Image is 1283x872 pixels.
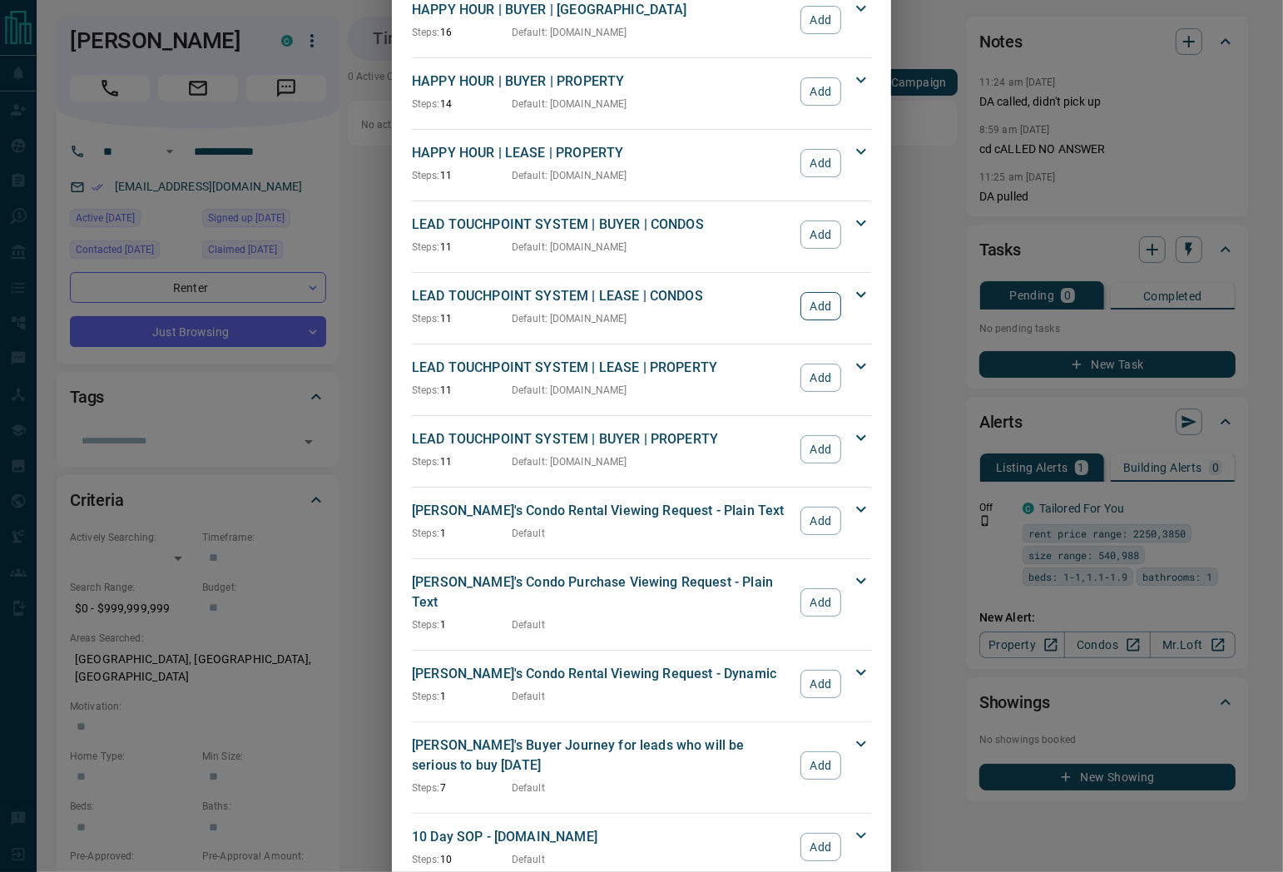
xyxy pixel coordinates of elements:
[512,97,627,111] p: Default : [DOMAIN_NAME]
[412,358,792,378] p: LEAD TOUCHPOINT SYSTEM | LEASE | PROPERTY
[412,526,512,541] p: 1
[412,691,440,702] span: Steps:
[800,77,841,106] button: Add
[412,354,871,401] div: LEAD TOUCHPOINT SYSTEM | LEASE | PROPERTYSteps:11Default: [DOMAIN_NAME]Add
[412,384,440,396] span: Steps:
[412,429,792,449] p: LEAD TOUCHPOINT SYSTEM | BUYER | PROPERTY
[412,140,871,186] div: HAPPY HOUR | LEASE | PROPERTYSteps:11Default: [DOMAIN_NAME]Add
[412,528,440,539] span: Steps:
[512,780,545,795] p: Default
[412,824,871,870] div: 10 Day SOP - [DOMAIN_NAME]Steps:10DefaultAdd
[412,313,440,325] span: Steps:
[512,168,627,183] p: Default : [DOMAIN_NAME]
[412,311,512,326] p: 11
[412,72,792,92] p: HAPPY HOUR | BUYER | PROPERTY
[512,689,545,704] p: Default
[512,25,627,40] p: Default : [DOMAIN_NAME]
[512,454,627,469] p: Default : [DOMAIN_NAME]
[512,526,545,541] p: Default
[412,426,871,473] div: LEAD TOUCHPOINT SYSTEM | BUYER | PROPERTYSteps:11Default: [DOMAIN_NAME]Add
[412,25,512,40] p: 16
[412,780,512,795] p: 7
[412,854,440,865] span: Steps:
[412,98,440,110] span: Steps:
[512,240,627,255] p: Default : [DOMAIN_NAME]
[412,454,512,469] p: 11
[800,588,841,617] button: Add
[800,507,841,535] button: Add
[412,143,792,163] p: HAPPY HOUR | LEASE | PROPERTY
[800,364,841,392] button: Add
[412,827,792,847] p: 10 Day SOP - [DOMAIN_NAME]
[412,569,871,636] div: [PERSON_NAME]'s Condo Purchase Viewing Request - Plain TextSteps:1DefaultAdd
[412,68,871,115] div: HAPPY HOUR | BUYER | PROPERTYSteps:14Default: [DOMAIN_NAME]Add
[412,736,792,775] p: [PERSON_NAME]'s Buyer Journey for leads who will be serious to buy [DATE]
[412,383,512,398] p: 11
[412,211,871,258] div: LEAD TOUCHPOINT SYSTEM | BUYER | CONDOSSteps:11Default: [DOMAIN_NAME]Add
[512,617,545,632] p: Default
[412,501,792,521] p: [PERSON_NAME]'s Condo Rental Viewing Request - Plain Text
[800,6,841,34] button: Add
[800,833,841,861] button: Add
[800,220,841,249] button: Add
[800,670,841,698] button: Add
[412,498,871,544] div: [PERSON_NAME]'s Condo Rental Viewing Request - Plain TextSteps:1DefaultAdd
[412,732,871,799] div: [PERSON_NAME]'s Buyer Journey for leads who will be serious to buy [DATE]Steps:7DefaultAdd
[412,168,512,183] p: 11
[512,852,545,867] p: Default
[412,241,440,253] span: Steps:
[412,27,440,38] span: Steps:
[800,149,841,177] button: Add
[412,456,440,468] span: Steps:
[412,97,512,111] p: 14
[412,689,512,704] p: 1
[412,619,440,631] span: Steps:
[412,782,440,794] span: Steps:
[412,240,512,255] p: 11
[412,170,440,181] span: Steps:
[412,852,512,867] p: 10
[800,435,841,463] button: Add
[412,661,871,707] div: [PERSON_NAME]'s Condo Rental Viewing Request - DynamicSteps:1DefaultAdd
[800,751,841,780] button: Add
[412,617,512,632] p: 1
[412,286,792,306] p: LEAD TOUCHPOINT SYSTEM | LEASE | CONDOS
[412,572,792,612] p: [PERSON_NAME]'s Condo Purchase Viewing Request - Plain Text
[412,664,792,684] p: [PERSON_NAME]'s Condo Rental Viewing Request - Dynamic
[512,383,627,398] p: Default : [DOMAIN_NAME]
[412,283,871,329] div: LEAD TOUCHPOINT SYSTEM | LEASE | CONDOSSteps:11Default: [DOMAIN_NAME]Add
[800,292,841,320] button: Add
[512,311,627,326] p: Default : [DOMAIN_NAME]
[412,215,792,235] p: LEAD TOUCHPOINT SYSTEM | BUYER | CONDOS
